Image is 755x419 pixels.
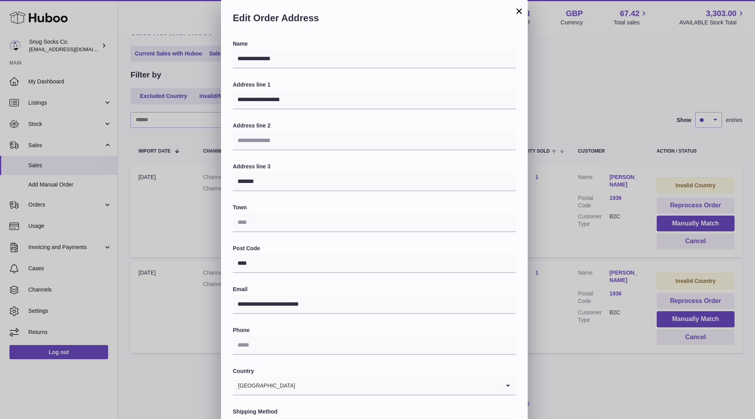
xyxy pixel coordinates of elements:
[233,40,516,48] label: Name
[233,163,516,170] label: Address line 3
[233,122,516,129] label: Address line 2
[233,245,516,252] label: Post Code
[233,377,516,395] div: Search for option
[233,81,516,89] label: Address line 1
[233,12,516,28] h2: Edit Order Address
[233,377,296,395] span: [GEOGRAPHIC_DATA]
[233,286,516,293] label: Email
[233,408,516,415] label: Shipping Method
[296,377,500,395] input: Search for option
[233,327,516,334] label: Phone
[514,6,524,16] button: ×
[233,204,516,211] label: Town
[233,367,516,375] label: Country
